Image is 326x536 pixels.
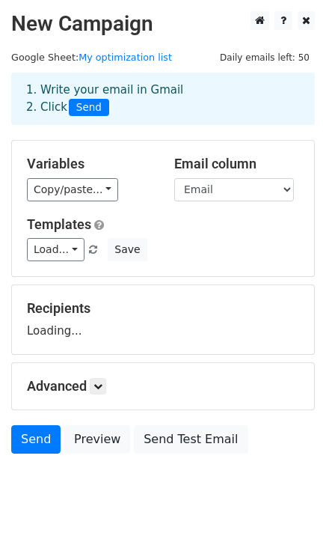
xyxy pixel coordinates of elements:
[69,99,109,117] span: Send
[11,52,172,63] small: Google Sheet:
[134,425,247,454] a: Send Test Email
[174,156,299,172] h5: Email column
[79,52,172,63] a: My optimization list
[215,52,315,63] a: Daily emails left: 50
[64,425,130,454] a: Preview
[27,156,152,172] h5: Variables
[215,49,315,66] span: Daily emails left: 50
[27,300,299,339] div: Loading...
[15,82,311,116] div: 1. Write your email in Gmail 2. Click
[108,238,147,261] button: Save
[11,425,61,454] a: Send
[27,378,299,395] h5: Advanced
[11,11,315,37] h2: New Campaign
[27,178,118,201] a: Copy/paste...
[27,216,91,232] a: Templates
[27,300,299,317] h5: Recipients
[27,238,84,261] a: Load...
